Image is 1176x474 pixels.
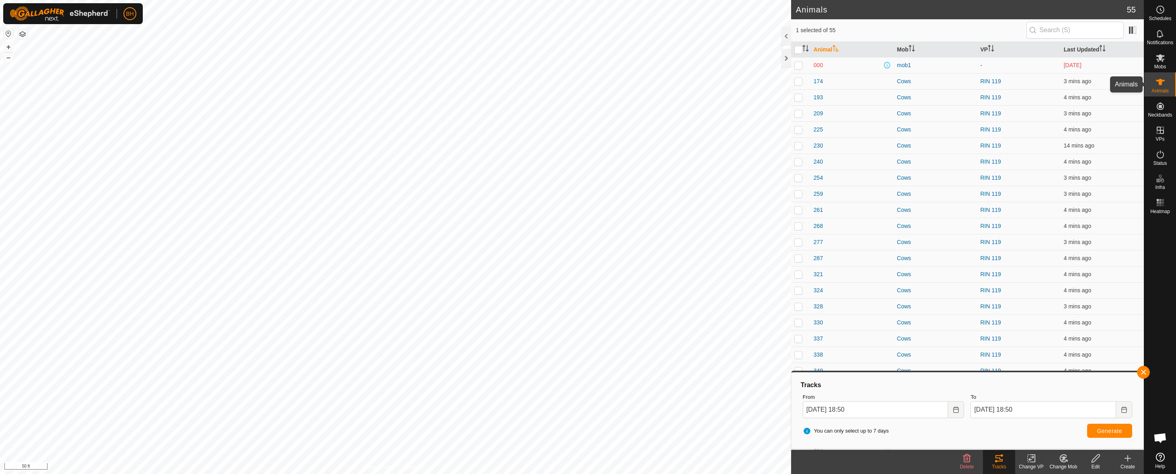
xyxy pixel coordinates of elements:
[814,302,823,311] span: 328
[814,238,823,246] span: 277
[1147,40,1173,45] span: Notifications
[897,286,974,295] div: Cows
[814,190,823,198] span: 259
[1079,463,1112,470] div: Edit
[803,393,964,401] label: From
[1064,335,1091,342] span: 29 Aug 2025, 6:46 pm
[1064,303,1091,310] span: 29 Aug 2025, 6:47 pm
[1064,287,1091,293] span: 29 Aug 2025, 6:46 pm
[1099,46,1106,53] p-sorticon: Activate to sort
[814,254,823,263] span: 287
[1148,113,1172,117] span: Neckbands
[1155,464,1165,469] span: Help
[897,334,974,343] div: Cows
[1127,4,1136,16] span: 55
[10,6,110,21] img: Gallagher Logo
[1064,142,1094,149] span: 29 Aug 2025, 6:36 pm
[1064,62,1081,68] span: 8 Aug 2025, 4:36 pm
[894,42,977,57] th: Mob
[897,77,974,86] div: Cows
[977,42,1060,57] th: VP
[980,78,1001,84] a: RIN 119
[1015,463,1047,470] div: Change VP
[814,351,823,359] span: 338
[814,206,823,214] span: 261
[1149,16,1171,21] span: Schedules
[897,61,974,70] div: mob1
[980,126,1001,133] a: RIN 119
[897,190,974,198] div: Cows
[960,464,974,470] span: Delete
[980,158,1001,165] a: RIN 119
[980,94,1001,101] a: RIN 119
[980,303,1001,310] a: RIN 119
[1064,126,1091,133] span: 29 Aug 2025, 6:46 pm
[980,335,1001,342] a: RIN 119
[833,46,839,53] p-sorticon: Activate to sort
[1112,463,1144,470] div: Create
[980,62,982,68] app-display-virtual-paddock-transition: -
[1064,239,1091,245] span: 29 Aug 2025, 6:46 pm
[1064,223,1091,229] span: 29 Aug 2025, 6:46 pm
[897,254,974,263] div: Cows
[980,367,1001,374] a: RIN 119
[897,158,974,166] div: Cows
[1155,137,1164,142] span: VPs
[1150,209,1170,214] span: Heatmap
[1116,401,1132,418] button: Choose Date
[897,351,974,359] div: Cows
[948,401,964,418] button: Choose Date
[1064,94,1091,101] span: 29 Aug 2025, 6:46 pm
[1148,426,1172,450] a: Open chat
[897,270,974,279] div: Cows
[1064,319,1091,326] span: 29 Aug 2025, 6:46 pm
[1155,185,1165,190] span: Infra
[403,464,427,471] a: Contact Us
[897,302,974,311] div: Cows
[988,46,994,53] p-sorticon: Activate to sort
[814,318,823,327] span: 330
[814,367,823,375] span: 349
[1087,424,1132,438] button: Generate
[796,5,1127,14] h2: Animals
[4,29,13,39] button: Reset Map
[980,191,1001,197] a: RIN 119
[980,271,1001,277] a: RIN 119
[980,287,1001,293] a: RIN 119
[814,77,823,86] span: 174
[897,222,974,230] div: Cows
[897,142,974,150] div: Cows
[1064,367,1091,374] span: 29 Aug 2025, 6:46 pm
[980,174,1001,181] a: RIN 119
[803,427,889,435] span: You can only select up to 7 days
[814,93,823,102] span: 193
[814,222,823,230] span: 268
[1153,161,1167,166] span: Status
[980,142,1001,149] a: RIN 119
[897,109,974,118] div: Cows
[814,334,823,343] span: 337
[897,318,974,327] div: Cows
[909,46,915,53] p-sorticon: Activate to sort
[1064,271,1091,277] span: 29 Aug 2025, 6:46 pm
[814,158,823,166] span: 240
[897,238,974,246] div: Cows
[814,142,823,150] span: 230
[980,319,1001,326] a: RIN 119
[814,286,823,295] span: 324
[980,207,1001,213] a: RIN 119
[980,239,1001,245] a: RIN 119
[983,463,1015,470] div: Tracks
[897,93,974,102] div: Cows
[1151,88,1169,93] span: Animals
[1026,22,1124,39] input: Search (S)
[814,61,823,70] span: 000
[364,464,394,471] a: Privacy Policy
[1064,110,1091,117] span: 29 Aug 2025, 6:46 pm
[1154,64,1166,69] span: Mobs
[810,42,894,57] th: Animal
[126,10,134,18] span: BH
[1047,463,1079,470] div: Change Mob
[1064,255,1091,261] span: 29 Aug 2025, 6:46 pm
[1061,42,1144,57] th: Last Updated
